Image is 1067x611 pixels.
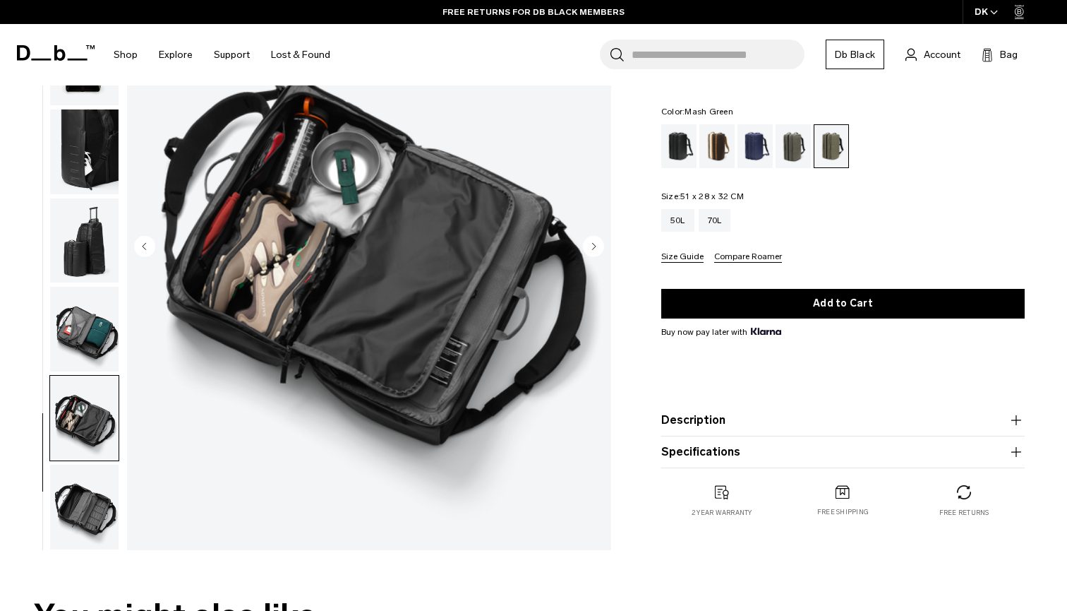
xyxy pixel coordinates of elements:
button: Roamer Pro Split Duffel 50L Mash Green [49,286,119,372]
button: Roamer Pro Split Duffel 50L Mash Green [49,375,119,461]
button: Roamer Pro Split Duffel 50L Mash Green [49,109,119,195]
button: Roamer Pro Split Duffel 50L Mash Green [49,198,119,284]
legend: Color: [661,107,733,116]
p: Free shipping [817,507,869,517]
img: Roamer Pro Split Duffel 50L Mash Green [50,287,119,372]
span: Account [924,47,960,62]
button: Next slide [583,235,604,259]
img: Roamer Pro Split Duffel 50L Mash Green [50,198,119,283]
button: Specifications [661,444,1025,461]
span: Bag [1000,47,1018,62]
img: Roamer Pro Split Duffel 50L Mash Green [50,465,119,550]
a: 70L [699,209,731,232]
a: Forest Green [776,124,811,168]
img: Roamer Pro Split Duffel 50L Mash Green [50,376,119,461]
nav: Main Navigation [103,24,341,85]
p: 2 year warranty [692,508,752,518]
legend: Size: [661,192,744,201]
button: Bag [982,46,1018,63]
button: Description [661,412,1025,429]
a: Db Black [826,40,884,69]
span: 51 x 28 x 32 CM [680,191,744,201]
button: Previous slide [134,235,155,259]
a: Mash Green [814,124,849,168]
a: FREE RETURNS FOR DB BLACK MEMBERS [442,6,625,18]
a: Explore [159,30,193,80]
button: Add to Cart [661,289,1025,319]
a: Blue Hour [737,124,773,168]
button: Size Guide [661,252,704,263]
span: Buy now pay later with [661,326,781,338]
a: Cappuccino [699,124,735,168]
a: Support [214,30,250,80]
a: Lost & Found [271,30,330,80]
a: Account [905,46,960,63]
a: Shop [114,30,138,80]
span: Mash Green [685,107,733,117]
button: Roamer Pro Split Duffel 50L Mash Green [49,464,119,550]
img: Roamer Pro Split Duffel 50L Mash Green [50,109,119,194]
img: {"height" => 20, "alt" => "Klarna"} [751,328,781,335]
a: 50L [661,209,694,232]
p: Free returns [939,508,989,518]
button: Compare Roamer [714,252,782,263]
a: Black Out [661,124,697,168]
